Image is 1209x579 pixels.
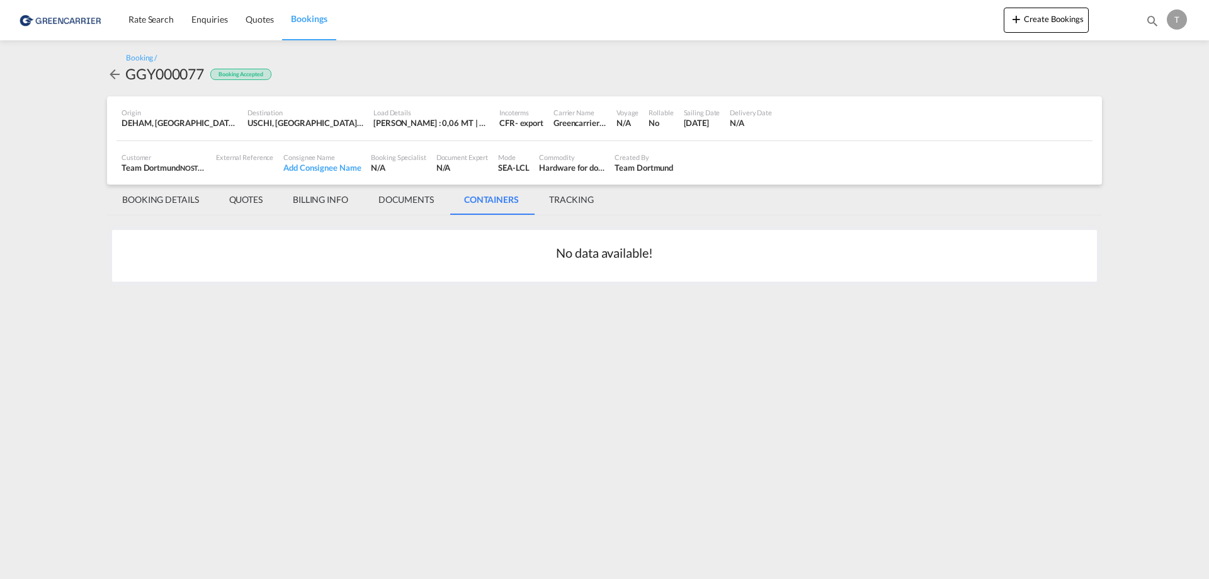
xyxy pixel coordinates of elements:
[363,185,449,215] md-tab-item: DOCUMENTS
[616,117,639,129] div: N/A
[556,244,652,261] h2: No data available!
[684,117,720,129] div: 8 Sep 2025
[246,14,273,25] span: Quotes
[214,185,278,215] md-tab-item: QUOTES
[191,14,228,25] span: Enquiries
[283,162,361,173] div: Add Consignee Name
[534,185,609,215] md-tab-item: TRACKING
[19,6,104,34] img: 1378a7308afe11ef83610d9e779c6b34.png
[122,108,237,117] div: Origin
[122,152,206,162] div: Customer
[615,162,673,173] div: Team Dortmund
[128,14,174,25] span: Rate Search
[122,162,206,173] div: Team Dortmund
[498,152,529,162] div: Mode
[1167,9,1187,30] div: T
[649,108,673,117] div: Rollable
[449,185,534,215] md-tab-item: CONTAINERS
[278,185,363,215] md-tab-item: BILLING INFO
[730,117,772,129] div: N/A
[553,117,606,129] div: Greencarrier Consolidators
[126,53,157,64] div: Booking /
[684,108,720,117] div: Sailing Date
[373,108,489,117] div: Load Details
[539,162,604,173] div: Hardware for doors
[498,162,529,173] div: SEA-LCL
[283,152,361,162] div: Consignee Name
[1145,14,1159,33] div: icon-magnify
[1145,14,1159,28] md-icon: icon-magnify
[247,117,363,129] div: USCHI, Chicago, IL, United States, North America, Americas
[210,69,271,81] div: Booking Accepted
[13,13,288,26] body: WYSIWYG-Editor, editor4
[371,152,426,162] div: Booking Specialist
[649,117,673,129] div: No
[107,67,122,82] md-icon: icon-arrow-left
[107,185,609,215] md-pagination-wrapper: Use the left and right arrow keys to navigate between tabs
[125,64,204,84] div: GGY000077
[1004,8,1089,33] button: icon-plus 400-fgCreate Bookings
[616,108,639,117] div: Voyage
[247,108,363,117] div: Destination
[436,152,489,162] div: Document Expert
[180,163,257,173] span: NOSTA SEA & AIR GMBH
[107,185,214,215] md-tab-item: BOOKING DETAILS
[730,108,772,117] div: Delivery Date
[615,152,673,162] div: Created By
[515,117,543,129] div: - export
[216,152,273,162] div: External Reference
[539,152,604,162] div: Commodity
[371,162,426,173] div: N/A
[1009,11,1024,26] md-icon: icon-plus 400-fg
[373,117,489,129] div: [PERSON_NAME] : 0,06 MT | Volumetric Wt : 1,00 CBM | Chargeable Wt : 1,00 W/M
[499,117,515,129] div: CFR
[291,13,327,24] span: Bookings
[436,162,489,173] div: N/A
[499,108,543,117] div: Incoterms
[122,117,237,129] div: DEHAM, Hamburg, Germany, Western Europe, Europe
[107,64,125,84] div: icon-arrow-left
[553,108,606,117] div: Carrier Name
